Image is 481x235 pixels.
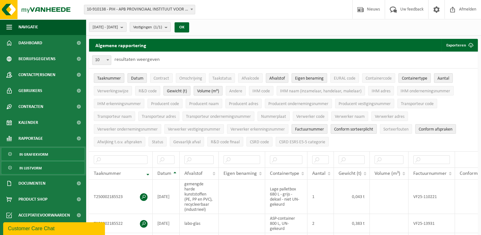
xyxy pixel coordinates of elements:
[280,89,361,94] span: IHM naam (inzamelaar, handelaar, makelaar)
[335,114,365,119] span: Verwerker naam
[182,111,254,121] button: Transporteur ondernemingsnummerTransporteur ondernemingsnummer : Activate to sort
[135,86,160,96] button: R&D codeR&amp;D code: Activate to sort
[307,214,334,233] td: 2
[97,89,128,94] span: Verwerkingswijze
[97,114,132,119] span: Transporteur naam
[131,76,143,81] span: Datum
[186,99,222,108] button: Producent naamProducent naam: Activate to sort
[89,39,153,52] h2: Algemene rapportering
[97,127,158,132] span: Verwerker ondernemingsnummer
[93,56,111,65] span: 10
[229,102,258,106] span: Producent adres
[163,86,190,96] button: Gewicht (t)Gewicht (t): Activate to sort
[279,140,325,145] span: CSRD ESRS E5-5 categorie
[18,19,38,35] span: Navigatie
[148,137,167,146] button: StatusStatus: Activate to sort
[180,214,219,233] td: labo-glas
[401,102,434,106] span: Transporteur code
[339,171,361,176] span: Gewicht (t)
[184,171,203,176] span: Afvalstof
[398,73,431,83] button: ContainertypeContainertype: Activate to sort
[383,127,409,132] span: Sorteerfouten
[18,131,43,146] span: Rapportage
[335,99,394,108] button: Producent vestigingsnummerProducent vestigingsnummer: Activate to sort
[292,73,327,83] button: Eigen benamingEigen benaming: Activate to sort
[197,89,219,94] span: Volume (m³)
[276,137,329,146] button: CSRD ESRS E5-5 categorieCSRD ESRS E5-5 categorie: Activate to sort
[175,22,189,32] button: OK
[114,57,160,62] label: resultaten weergeven
[265,214,307,233] td: ASP-container 800 L, UN-gekeurd
[295,76,324,81] span: Eigen benaming
[139,89,157,94] span: R&D code
[261,114,286,119] span: Nummerplaat
[212,76,231,81] span: Taakstatus
[164,124,224,134] button: Verwerker vestigingsnummerVerwerker vestigingsnummer: Activate to sort
[18,207,70,223] span: Acceptatievoorwaarden
[168,127,220,132] span: Verwerker vestigingsnummer
[179,76,202,81] span: Omschrijving
[268,102,328,106] span: Producent ondernemingsnummer
[130,22,171,32] button: Vestigingen(1/1)
[312,171,326,176] span: Aantal
[176,73,206,83] button: OmschrijvingOmschrijving: Activate to sort
[138,111,179,121] button: Transporteur adresTransporteur adres: Activate to sort
[153,180,180,214] td: [DATE]
[209,73,235,83] button: TaakstatusTaakstatus: Activate to sort
[437,76,449,81] span: Aantal
[374,171,400,176] span: Volume (m³)
[366,76,392,81] span: Containercode
[226,86,246,96] button: AndereAndere: Activate to sort
[397,86,454,96] button: IHM ondernemingsnummerIHM ondernemingsnummer: Activate to sort
[19,162,42,174] span: In lijstvorm
[18,191,47,207] span: Product Shop
[3,221,106,235] iframe: chat widget
[334,214,370,233] td: 0,383 t
[246,137,272,146] button: CSRD codeCSRD code: Activate to sort
[238,73,263,83] button: AfvalcodeAfvalcode: Activate to sort
[415,124,456,134] button: Conform afspraken : Activate to sort
[265,180,307,214] td: Lage palletbox 680 L - grijs - deksel - niet UN-gekeurd
[94,137,145,146] button: Afwijking t.o.v. afsprakenAfwijking t.o.v. afspraken: Activate to sort
[258,111,290,121] button: NummerplaatNummerplaat: Activate to sort
[173,140,201,145] span: Gevaarlijk afval
[295,127,324,132] span: Factuurnummer
[296,114,325,119] span: Verwerker code
[362,73,395,83] button: ContainercodeContainercode: Activate to sort
[375,114,404,119] span: Verwerker adres
[277,86,365,96] button: IHM naam (inzamelaar, handelaar, makelaar)IHM naam (inzamelaar, handelaar, makelaar): Activate to...
[371,111,408,121] button: Verwerker adresVerwerker adres: Activate to sort
[152,140,163,145] span: Status
[223,171,257,176] span: Eigen benaming
[93,23,118,32] span: [DATE] - [DATE]
[154,25,162,29] count: (1/1)
[266,73,288,83] button: AfvalstofAfvalstof: Activate to sort
[133,23,162,32] span: Vestigingen
[150,73,173,83] button: ContractContract: Activate to sort
[180,180,219,214] td: gemengde harde kunststoffen (PE, PP en PVC), recycleerbaar (industrieel)
[94,111,135,121] button: Transporteur naamTransporteur naam: Activate to sort
[89,22,127,32] button: [DATE] - [DATE]
[2,162,84,174] a: In lijstvorm
[92,55,111,65] span: 10
[242,76,259,81] span: Afvalcode
[413,171,447,176] span: Factuurnummer
[142,114,176,119] span: Transporteur adres
[372,89,390,94] span: IHM adres
[84,5,195,14] span: 10-910138 - PIH - APB PROVINCIAAL INSTITUUT VOOR HYGIENE - ANTWERPEN
[186,114,251,119] span: Transporteur ondernemingsnummer
[307,180,334,214] td: 1
[18,99,43,115] span: Contracten
[189,102,219,106] span: Producent naam
[409,214,455,233] td: VF25-13931
[19,148,48,160] span: In grafiekvorm
[94,124,161,134] button: Verwerker ondernemingsnummerVerwerker ondernemingsnummer: Activate to sort
[97,102,141,106] span: IHM erkenningsnummer
[148,99,182,108] button: Producent codeProducent code: Activate to sort
[249,86,273,96] button: IHM codeIHM code: Activate to sort
[18,35,42,51] span: Dashboard
[207,137,243,146] button: R&D code finaalR&amp;D code finaal: Activate to sort
[18,83,42,99] span: Gebruikers
[229,89,242,94] span: Andere
[94,171,121,176] span: Taaknummer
